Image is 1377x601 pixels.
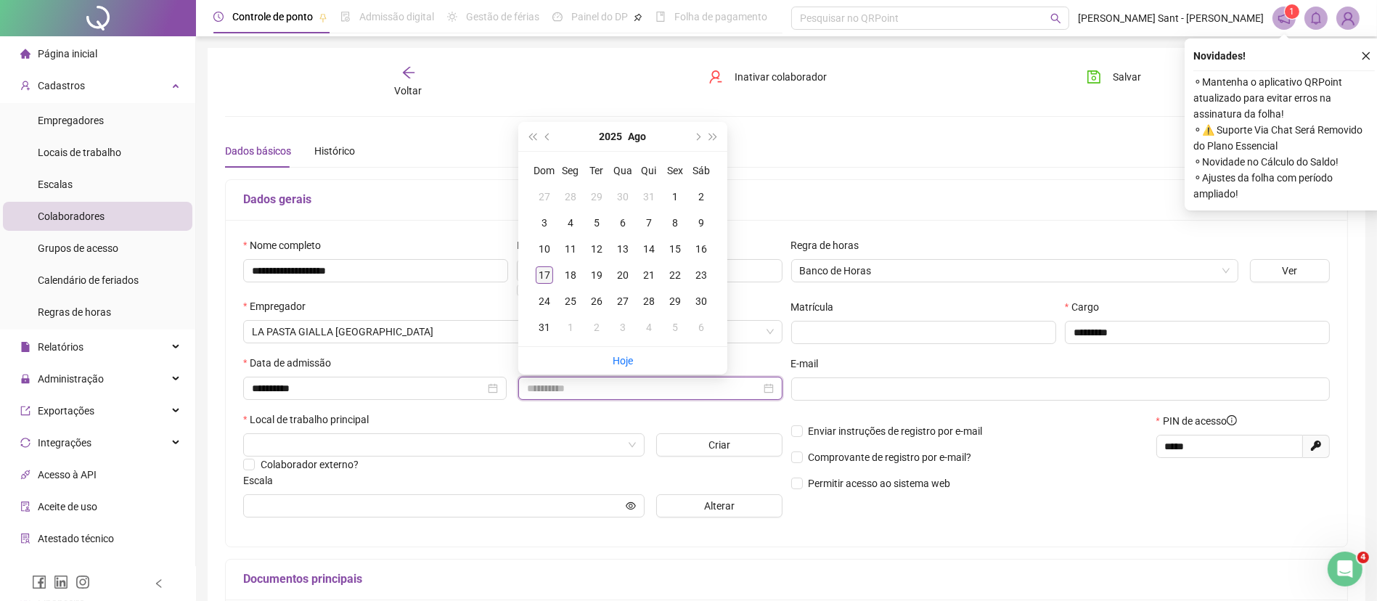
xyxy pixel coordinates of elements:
[640,266,658,284] div: 21
[1357,552,1369,563] span: 4
[536,293,553,310] div: 24
[552,12,563,22] span: dashboard
[557,288,584,314] td: 2025-08-25
[584,262,610,288] td: 2025-08-19
[636,262,662,288] td: 2025-08-21
[571,11,628,23] span: Painel do DP
[588,266,605,284] div: 19
[447,12,457,22] span: sun
[252,321,774,343] span: KAFE GIANDUIA DOCERIA LTDA
[636,184,662,210] td: 2025-07-31
[243,571,1330,588] h5: Documentos principais
[38,210,105,222] span: Colaboradores
[656,433,783,457] button: Criar
[688,236,714,262] td: 2025-08-16
[636,158,662,184] th: Qui
[38,274,139,286] span: Calendário de feriados
[614,319,632,336] div: 3
[557,210,584,236] td: 2025-08-04
[243,355,340,371] label: Data de admissão
[610,262,636,288] td: 2025-08-20
[692,214,710,232] div: 9
[584,184,610,210] td: 2025-07-29
[536,188,553,205] div: 27
[626,501,636,511] span: eye
[666,240,684,258] div: 15
[243,412,378,428] label: Local de trabalho principal
[662,314,688,340] td: 2025-09-05
[557,262,584,288] td: 2025-08-18
[588,188,605,205] div: 29
[692,188,710,205] div: 2
[20,49,30,59] span: home
[1309,12,1323,25] span: bell
[38,533,114,544] span: Atestado técnico
[38,565,102,576] span: Gerar QRCode
[1285,4,1299,19] sup: 1
[708,70,723,84] span: user-delete
[584,236,610,262] td: 2025-08-12
[688,262,714,288] td: 2025-08-23
[531,210,557,236] td: 2025-08-03
[1227,415,1237,425] span: info-circle
[20,81,30,91] span: user-add
[688,184,714,210] td: 2025-08-02
[38,242,118,254] span: Grupos de acesso
[536,319,553,336] div: 31
[243,473,282,488] label: Escala
[38,80,85,91] span: Cadastros
[1078,10,1264,26] span: [PERSON_NAME] Sant - [PERSON_NAME]
[809,451,972,463] span: Comprovante de registro por e-mail?
[531,288,557,314] td: 2025-08-24
[613,355,633,367] a: Hoje
[809,478,951,489] span: Permitir acesso ao sistema web
[20,502,30,512] span: audit
[20,374,30,384] span: lock
[75,575,90,589] span: instagram
[1193,122,1375,154] span: ⚬ ⚠️ Suporte Via Chat Será Removido do Plano Essencial
[536,240,553,258] div: 10
[640,319,658,336] div: 4
[706,122,722,151] button: super-next-year
[640,293,658,310] div: 28
[38,306,111,318] span: Regras de horas
[662,184,688,210] td: 2025-08-01
[688,314,714,340] td: 2025-09-06
[1250,259,1330,282] button: Ver
[666,188,684,205] div: 1
[666,293,684,310] div: 29
[666,319,684,336] div: 5
[1282,263,1297,279] span: Ver
[54,575,68,589] span: linkedin
[243,298,315,314] label: Empregador
[1290,7,1295,17] span: 1
[588,214,605,232] div: 5
[20,438,30,448] span: sync
[674,11,767,23] span: Folha de pagamento
[636,314,662,340] td: 2025-09-04
[809,425,983,437] span: Enviar instruções de registro por e-mail
[610,158,636,184] th: Qua
[800,260,1230,282] span: Banco de Horas
[704,498,735,514] span: Alterar
[688,210,714,236] td: 2025-08-09
[38,48,97,60] span: Página inicial
[359,11,434,23] span: Admissão digital
[536,266,553,284] div: 17
[698,65,838,89] button: Inativar colaborador
[20,470,30,480] span: api
[38,147,121,158] span: Locais de trabalho
[261,459,359,470] span: Colaborador externo?
[708,437,730,453] span: Criar
[634,13,642,22] span: pushpin
[1328,552,1362,586] iframe: Intercom live chat
[531,236,557,262] td: 2025-08-10
[562,188,579,205] div: 28
[600,122,623,151] button: year panel
[243,191,1330,208] h5: Dados gerais
[655,12,666,22] span: book
[640,214,658,232] div: 7
[640,188,658,205] div: 31
[1087,70,1101,84] span: save
[662,158,688,184] th: Sex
